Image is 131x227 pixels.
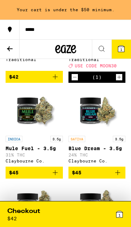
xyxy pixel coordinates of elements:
[68,167,126,179] button: Add to bag
[9,74,19,80] span: $42
[120,47,122,52] span: 1
[6,71,63,83] button: Add to bag
[68,146,126,151] p: Blue Dream - 3.5g
[72,170,81,175] span: $45
[6,146,63,151] p: Mule Fuel - 3.5g
[75,64,117,68] span: USE CODE MOON30
[50,136,63,142] p: 3.5g
[68,153,126,157] p: 24% THC
[68,57,126,62] div: Traditional
[7,207,40,216] div: Checkout
[6,88,63,167] a: Open page for Mule Fuel - 3.5g from Claybourne Co.
[12,88,56,132] img: Claybourne Co. - Mule Fuel - 3.5g
[116,74,123,81] button: Increment
[68,159,126,163] div: Claybourne Co.
[113,136,125,142] p: 3.5g
[75,88,119,132] img: Claybourne Co. - Blue Dream - 3.5g
[6,167,63,179] button: Add to bag
[7,216,17,221] div: $ 42
[71,74,78,81] button: Decrement
[68,88,126,167] a: Open page for Blue Dream - 3.5g from Claybourne Co.
[6,57,63,62] div: Traditional
[92,74,102,80] div: (1)
[6,136,22,142] p: INDICA
[9,170,19,175] span: $45
[111,40,131,59] button: 1
[118,213,121,217] span: 1
[68,136,85,142] p: SATIVA
[6,159,63,163] div: Claybourne Co.
[6,153,63,157] p: 31% THC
